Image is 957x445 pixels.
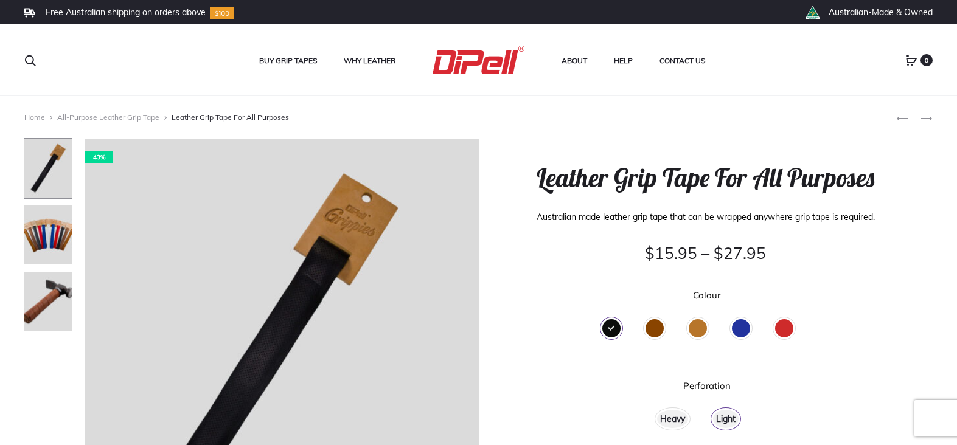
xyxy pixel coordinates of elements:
[24,271,72,332] img: Dipell-Upgrades-BandSample-153-Paul-Osta-80x100.jpg
[24,112,45,122] a: Home
[805,6,820,19] img: th_right_icon2.png
[344,53,395,69] a: Why Leather
[714,243,723,263] span: $
[896,108,933,126] nav: Product navigation
[683,381,731,390] label: Perforation
[714,243,766,263] bdi: 27.95
[614,53,633,69] a: Help
[24,205,72,266] img: Dipell-General-Purpose-Mix-80x100.jpg
[24,8,35,18] img: Frame.svg
[524,163,887,193] h1: Leather Grip Tape For All Purposes
[659,53,705,69] a: Contact Us
[524,209,887,226] p: Australian made leather grip tape that can be wrapped anywhere grip tape is required.
[905,55,917,66] a: 0
[46,7,206,18] li: Free Australian shipping on orders above
[85,151,113,163] span: 43%
[24,108,896,126] nav: Leather Grip Tape For All Purposes
[562,53,587,69] a: About
[645,243,655,263] span: $
[210,7,234,19] img: Group-10.svg
[701,243,709,263] span: –
[259,53,317,69] a: Buy Grip Tapes
[24,138,72,199] img: Dipell-General-Purpose-Black-80x100.jpg
[645,243,697,263] bdi: 15.95
[57,112,159,122] a: All-Purpose Leather Grip Tape
[920,54,933,66] span: 0
[829,7,933,18] li: Australian-Made & Owned
[693,291,720,300] label: Colour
